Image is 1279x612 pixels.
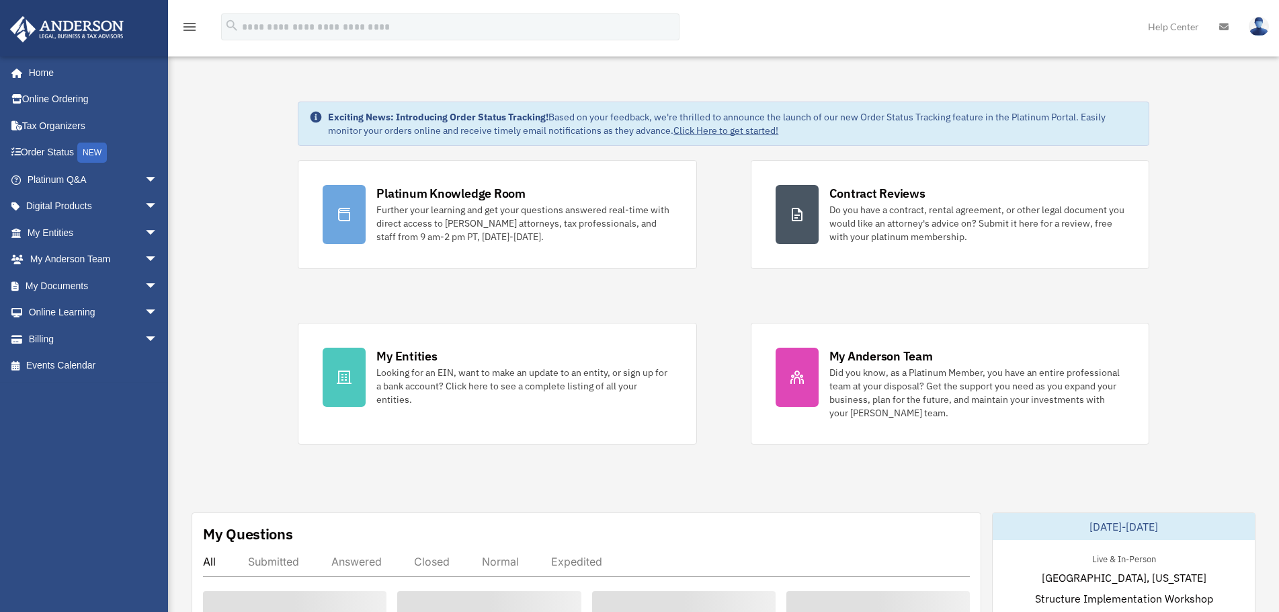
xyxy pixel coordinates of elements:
a: My Anderson Team Did you know, as a Platinum Member, you have an entire professional team at your... [751,323,1149,445]
span: arrow_drop_down [145,193,171,221]
div: NEW [77,143,107,163]
strong: Exciting News: Introducing Order Status Tracking! [328,111,548,123]
a: Tax Organizers [9,112,178,139]
div: Further your learning and get your questions answered real-time with direct access to [PERSON_NAM... [376,203,671,243]
span: arrow_drop_down [145,166,171,194]
img: User Pic [1249,17,1269,36]
span: arrow_drop_down [145,326,171,353]
div: Live & In-Person [1081,551,1167,565]
span: arrow_drop_down [145,299,171,327]
a: My Documentsarrow_drop_down [9,272,178,299]
span: arrow_drop_down [145,219,171,247]
a: Online Ordering [9,86,178,113]
a: Online Learningarrow_drop_down [9,299,178,326]
div: [DATE]-[DATE] [993,513,1255,540]
a: Contract Reviews Do you have a contract, rental agreement, or other legal document you would like... [751,160,1149,269]
div: Looking for an EIN, want to make an update to an entity, or sign up for a bank account? Click her... [376,366,671,406]
a: My Entitiesarrow_drop_down [9,219,178,246]
div: Expedited [551,555,602,568]
span: Structure Implementation Workshop [1035,590,1213,607]
div: Did you know, as a Platinum Member, you have an entire professional team at your disposal? Get th... [829,366,1124,420]
img: Anderson Advisors Platinum Portal [6,16,128,42]
div: My Entities [376,348,437,365]
div: Closed [414,555,450,568]
a: Platinum Q&Aarrow_drop_down [9,166,178,193]
div: Normal [482,555,519,568]
span: arrow_drop_down [145,246,171,274]
span: arrow_drop_down [145,272,171,300]
div: Based on your feedback, we're thrilled to announce the launch of our new Order Status Tracking fe... [328,110,1137,137]
div: Answered [331,555,382,568]
a: My Entities Looking for an EIN, want to make an update to an entity, or sign up for a bank accoun... [298,323,696,445]
div: All [203,555,216,568]
div: Platinum Knowledge Room [376,185,526,202]
a: Order StatusNEW [9,139,178,167]
i: search [224,18,239,33]
a: My Anderson Teamarrow_drop_down [9,246,178,273]
a: Platinum Knowledge Room Further your learning and get your questions answered real-time with dire... [298,160,696,269]
div: My Questions [203,524,293,544]
a: menu [181,24,198,35]
div: Do you have a contract, rental agreement, or other legal document you would like an attorney's ad... [829,203,1124,243]
a: Billingarrow_drop_down [9,326,178,352]
div: Contract Reviews [829,185,925,202]
div: Submitted [248,555,299,568]
div: My Anderson Team [829,348,933,365]
i: menu [181,19,198,35]
a: Home [9,59,171,86]
span: [GEOGRAPHIC_DATA], [US_STATE] [1042,570,1206,586]
a: Digital Productsarrow_drop_down [9,193,178,220]
a: Events Calendar [9,352,178,379]
a: Click Here to get started! [673,124,778,137]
